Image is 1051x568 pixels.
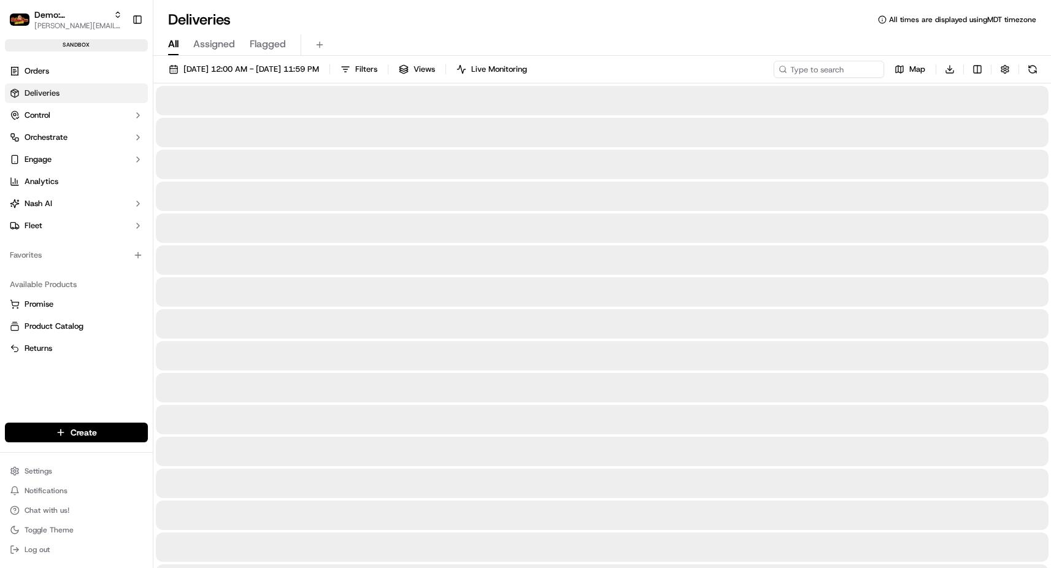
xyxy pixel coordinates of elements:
[5,294,148,314] button: Promise
[5,541,148,558] button: Log out
[5,39,148,52] div: sandbox
[471,64,527,75] span: Live Monitoring
[34,9,109,21] button: Demo: [PERSON_NAME]
[25,299,53,310] span: Promise
[25,466,52,476] span: Settings
[5,502,148,519] button: Chat with us!
[5,194,148,213] button: Nash AI
[71,426,97,439] span: Create
[25,321,83,332] span: Product Catalog
[25,88,60,99] span: Deliveries
[5,482,148,499] button: Notifications
[5,83,148,103] a: Deliveries
[5,172,148,191] a: Analytics
[25,198,52,209] span: Nash AI
[5,61,148,81] a: Orders
[5,128,148,147] button: Orchestrate
[10,299,143,310] a: Promise
[25,154,52,165] span: Engage
[25,343,52,354] span: Returns
[355,64,377,75] span: Filters
[25,110,50,121] span: Control
[5,339,148,358] button: Returns
[1024,61,1041,78] button: Refresh
[25,545,50,555] span: Log out
[25,525,74,535] span: Toggle Theme
[10,321,143,332] a: Product Catalog
[5,462,148,480] button: Settings
[5,5,127,34] button: Demo: BennyDemo: [PERSON_NAME][PERSON_NAME][EMAIL_ADDRESS][DOMAIN_NAME]
[451,61,533,78] button: Live Monitoring
[250,37,286,52] span: Flagged
[10,13,29,25] img: Demo: Benny
[163,61,325,78] button: [DATE] 12:00 AM - [DATE] 11:59 PM
[25,66,49,77] span: Orders
[193,37,235,52] span: Assigned
[34,21,122,31] button: [PERSON_NAME][EMAIL_ADDRESS][DOMAIN_NAME]
[168,37,179,52] span: All
[5,245,148,265] div: Favorites
[10,343,143,354] a: Returns
[774,61,884,78] input: Type to search
[5,317,148,336] button: Product Catalog
[25,176,58,187] span: Analytics
[183,64,319,75] span: [DATE] 12:00 AM - [DATE] 11:59 PM
[5,106,148,125] button: Control
[25,486,67,496] span: Notifications
[168,10,231,29] h1: Deliveries
[889,15,1036,25] span: All times are displayed using MDT timezone
[335,61,383,78] button: Filters
[5,275,148,294] div: Available Products
[909,64,925,75] span: Map
[25,132,67,143] span: Orchestrate
[414,64,435,75] span: Views
[25,505,69,515] span: Chat with us!
[5,150,148,169] button: Engage
[5,423,148,442] button: Create
[25,220,42,231] span: Fleet
[5,216,148,236] button: Fleet
[393,61,441,78] button: Views
[5,521,148,539] button: Toggle Theme
[889,61,931,78] button: Map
